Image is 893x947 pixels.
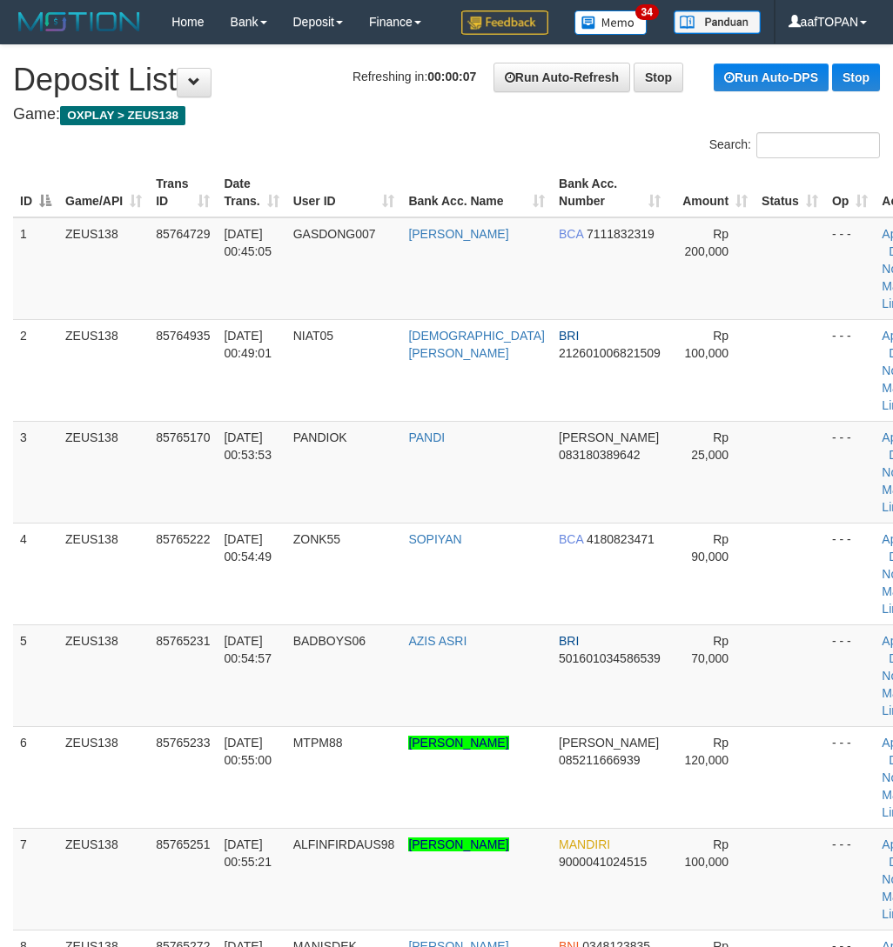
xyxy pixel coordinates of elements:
th: Op: activate to sort column ascending [825,168,875,217]
span: BCA [559,227,583,241]
span: Rp 100,000 [684,837,728,869]
a: [DEMOGRAPHIC_DATA][PERSON_NAME] [408,329,545,360]
td: ZEUS138 [58,828,149,930]
td: 5 [13,624,58,726]
a: [PERSON_NAME] [408,837,508,851]
th: Game/API: activate to sort column ascending [58,168,149,217]
span: BCA [559,532,583,546]
td: ZEUS138 [58,523,149,624]
span: Rp 100,000 [684,329,728,360]
span: [DATE] 00:55:00 [224,736,272,767]
td: ZEUS138 [58,319,149,421]
a: [PERSON_NAME] [408,227,508,241]
td: - - - [825,624,875,726]
span: ZONK55 [293,532,340,546]
th: Amount: activate to sort column ascending [668,168,755,217]
span: 85764935 [156,329,210,343]
h1: Deposit List [13,63,880,97]
span: PANDIOK [293,430,347,444]
span: Rp 200,000 [684,227,728,258]
span: [DATE] 00:49:01 [224,329,272,360]
a: SOPIYAN [408,532,461,546]
span: Copy 085211666939 to clipboard [559,753,640,767]
td: ZEUS138 [58,217,149,320]
td: 3 [13,421,58,523]
th: Bank Acc. Name: activate to sort column ascending [401,168,552,217]
span: [PERSON_NAME] [559,430,659,444]
td: - - - [825,319,875,421]
span: Copy 7111832319 to clipboard [587,227,655,241]
td: ZEUS138 [58,421,149,523]
td: - - - [825,726,875,828]
a: PANDI [408,430,445,444]
span: Rp 120,000 [684,736,728,767]
h4: Game: [13,106,880,123]
th: User ID: activate to sort column ascending [286,168,402,217]
td: ZEUS138 [58,726,149,828]
img: Feedback.jpg [461,10,548,35]
span: [DATE] 00:45:05 [224,227,272,258]
span: GASDONG007 [293,227,376,241]
span: Rp 25,000 [691,430,728,462]
td: - - - [825,217,875,320]
td: 4 [13,523,58,624]
span: [PERSON_NAME] [559,736,659,750]
a: Stop [634,63,683,92]
td: 7 [13,828,58,930]
span: 85765222 [156,532,210,546]
span: 85765251 [156,837,210,851]
a: Run Auto-Refresh [493,63,630,92]
th: Date Trans.: activate to sort column ascending [217,168,285,217]
span: NIAT05 [293,329,333,343]
img: MOTION_logo.png [13,9,145,35]
td: - - - [825,523,875,624]
span: [DATE] 00:54:57 [224,634,272,665]
td: 2 [13,319,58,421]
span: BRI [559,329,579,343]
td: 6 [13,726,58,828]
td: - - - [825,421,875,523]
span: [DATE] 00:55:21 [224,837,272,869]
td: - - - [825,828,875,930]
strong: 00:00:07 [427,70,476,83]
span: [DATE] 00:54:49 [224,532,272,564]
span: 85764729 [156,227,210,241]
span: Copy 4180823471 to clipboard [587,532,655,546]
span: 34 [635,4,659,20]
span: BRI [559,634,579,648]
span: MANDIRI [559,837,610,851]
span: 85765233 [156,736,210,750]
input: Search: [756,132,880,158]
span: ALFINFIRDAUS98 [293,837,395,851]
th: Status: activate to sort column ascending [755,168,825,217]
a: Run Auto-DPS [714,63,829,91]
span: BADBOYS06 [293,634,366,648]
span: 85765231 [156,634,210,648]
td: ZEUS138 [58,624,149,726]
td: 1 [13,217,58,320]
span: OXPLAY > ZEUS138 [60,106,185,125]
a: [PERSON_NAME] [408,736,508,750]
span: 85765170 [156,430,210,444]
span: Copy 212601006821509 to clipboard [559,346,661,360]
th: Trans ID: activate to sort column ascending [149,168,217,217]
span: Rp 90,000 [691,532,728,564]
span: Copy 501601034586539 to clipboard [559,651,661,665]
span: MTPM88 [293,736,343,750]
span: Copy 9000041024515 to clipboard [559,855,647,869]
span: Refreshing in: [352,70,476,83]
span: Copy 083180389642 to clipboard [559,448,640,462]
span: [DATE] 00:53:53 [224,430,272,462]
span: Rp 70,000 [691,634,728,665]
img: panduan.png [674,10,761,34]
th: Bank Acc. Number: activate to sort column ascending [552,168,668,217]
img: Button%20Memo.svg [574,10,648,35]
a: Stop [832,63,880,91]
th: ID: activate to sort column descending [13,168,58,217]
label: Search: [709,132,880,158]
a: AZIS ASRI [408,634,467,648]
